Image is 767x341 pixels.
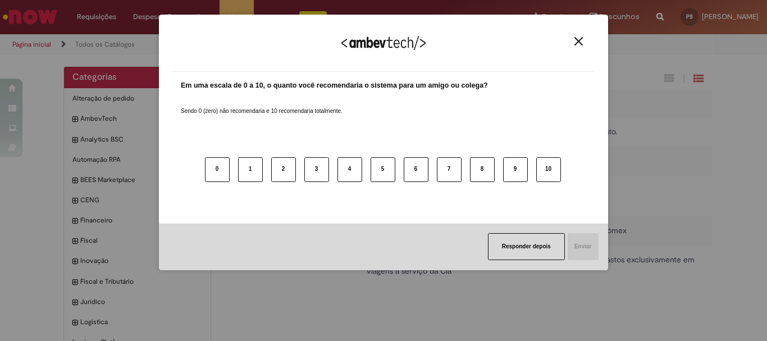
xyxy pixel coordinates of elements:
[181,80,488,91] label: Em uma escala de 0 a 10, o quanto você recomendaria o sistema para um amigo ou colega?
[536,157,561,182] button: 10
[271,157,296,182] button: 2
[337,157,362,182] button: 4
[503,157,528,182] button: 9
[404,157,428,182] button: 6
[371,157,395,182] button: 5
[470,157,495,182] button: 8
[238,157,263,182] button: 1
[574,37,583,46] img: Close
[488,233,565,260] button: Responder depois
[205,157,230,182] button: 0
[437,157,462,182] button: 7
[341,36,426,50] img: Logo Ambevtech
[304,157,329,182] button: 3
[571,37,586,46] button: Close
[181,94,343,115] label: Sendo 0 (zero) não recomendaria e 10 recomendaria totalmente.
